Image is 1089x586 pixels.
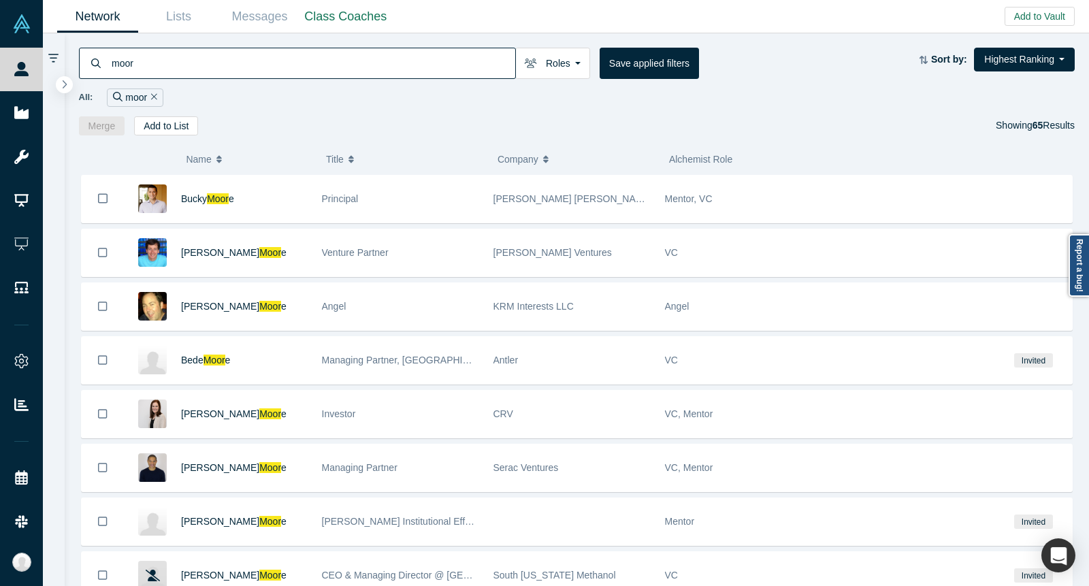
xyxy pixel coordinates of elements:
[259,570,281,581] span: Moor
[498,145,655,174] button: Company
[181,516,259,527] span: [PERSON_NAME]
[974,48,1075,71] button: Highest Ranking
[281,247,287,258] span: e
[181,570,259,581] span: [PERSON_NAME]
[181,570,287,581] a: [PERSON_NAME]Moore
[322,516,510,527] span: [PERSON_NAME] Institutional Effectiveness
[281,462,287,473] span: e
[600,48,699,79] button: Save applied filters
[181,462,287,473] a: [PERSON_NAME]Moore
[181,301,287,312] a: [PERSON_NAME]Moore
[147,90,157,105] button: Remove Filter
[181,193,207,204] span: Bucky
[79,116,125,135] button: Merge
[219,1,300,33] a: Messages
[181,355,204,365] span: Bede
[665,247,678,258] span: VC
[326,145,344,174] span: Title
[204,355,225,365] span: Moor
[181,516,287,527] a: [PERSON_NAME]Moore
[322,193,359,204] span: Principal
[665,570,678,581] span: VC
[300,1,391,33] a: Class Coaches
[665,516,695,527] span: Mentor
[996,116,1075,135] div: Showing
[82,444,124,491] button: Bookmark
[281,570,287,581] span: e
[207,193,229,204] span: Moor
[322,462,397,473] span: Managing Partner
[493,247,612,258] span: [PERSON_NAME] Ventures
[259,516,281,527] span: Moor
[931,54,967,65] strong: Sort by:
[82,283,124,330] button: Bookmark
[138,346,167,374] img: Bede Moore's Profile Image
[259,408,281,419] span: Moor
[493,408,513,419] span: CRV
[281,301,287,312] span: e
[1014,568,1052,583] span: Invited
[138,1,219,33] a: Lists
[181,193,234,204] a: BuckyMoore
[281,408,287,419] span: e
[181,408,287,419] a: [PERSON_NAME]Moore
[186,145,211,174] span: Name
[181,247,287,258] a: [PERSON_NAME]Moore
[12,553,31,572] img: Annika Lauer's Account
[107,88,163,107] div: moor
[493,301,574,312] span: KRM Interests LLC
[322,570,641,581] span: CEO & Managing Director @ [GEOGRAPHIC_DATA][US_STATE] Methanol
[322,301,346,312] span: Angel
[259,462,281,473] span: Moor
[515,48,590,79] button: Roles
[229,193,234,204] span: e
[665,193,713,204] span: Mentor, VC
[493,462,559,473] span: Serac Ventures
[181,462,259,473] span: [PERSON_NAME]
[138,184,167,213] img: Bucky Moore's Profile Image
[57,1,138,33] a: Network
[138,400,167,428] img: Justine Moore's Profile Image
[281,516,287,527] span: e
[134,116,198,135] button: Add to List
[82,175,124,223] button: Bookmark
[665,408,713,419] span: VC, Mentor
[498,145,538,174] span: Company
[1069,234,1089,297] a: Report a bug!
[259,301,281,312] span: Moor
[1005,7,1075,26] button: Add to Vault
[82,337,124,384] button: Bookmark
[1014,353,1052,368] span: Invited
[138,453,167,482] img: Kevin Moore's Profile Image
[138,238,167,267] img: Evan Moore's Profile Image
[1014,515,1052,529] span: Invited
[326,145,483,174] button: Title
[493,570,616,581] span: South [US_STATE] Methanol
[181,247,259,258] span: [PERSON_NAME]
[181,408,259,419] span: [PERSON_NAME]
[181,301,259,312] span: [PERSON_NAME]
[82,498,124,545] button: Bookmark
[138,507,167,536] img: Karla Moore's Profile Image
[1033,120,1043,131] strong: 65
[493,193,824,204] span: [PERSON_NAME] [PERSON_NAME] [PERSON_NAME] & [PERSON_NAME]
[181,355,230,365] a: BedeMoore
[665,301,689,312] span: Angel
[12,14,31,33] img: Alchemist Vault Logo
[493,355,519,365] span: Antler
[82,229,124,276] button: Bookmark
[669,154,732,165] span: Alchemist Role
[1033,120,1075,131] span: Results
[82,391,124,438] button: Bookmark
[322,247,389,258] span: Venture Partner
[322,355,652,365] span: Managing Partner, [GEOGRAPHIC_DATA] & [GEOGRAPHIC_DATA] @ Antler
[259,247,281,258] span: Moor
[138,292,167,321] img: Kevin Moore's Profile Image
[186,145,312,174] button: Name
[322,408,356,419] span: Investor
[110,47,515,79] input: Search by name, title, company, summary, expertise, investment criteria or topics of focus
[225,355,231,365] span: e
[665,355,678,365] span: VC
[79,91,93,104] span: All:
[665,462,713,473] span: VC, Mentor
